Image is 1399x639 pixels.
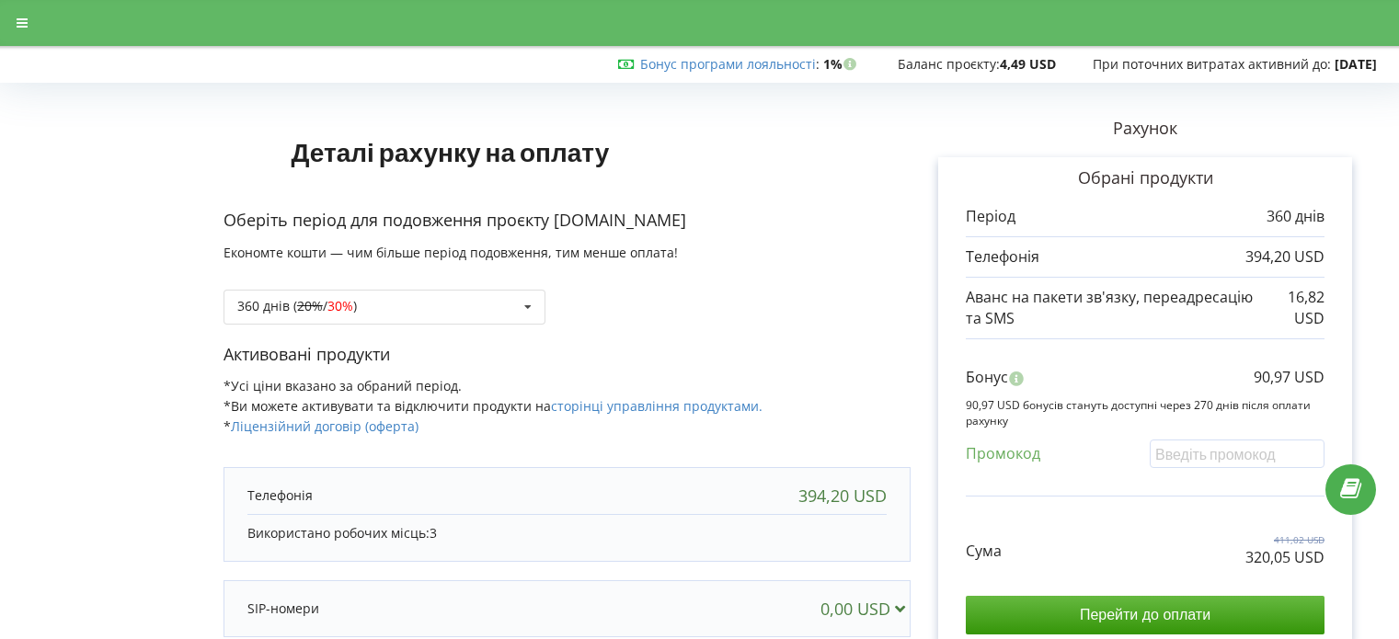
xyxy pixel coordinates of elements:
input: Введіть промокод [1150,439,1324,468]
div: 0,00 USD [820,599,913,618]
p: 411,02 USD [1245,533,1324,546]
p: 360 днів [1267,206,1324,227]
p: 90,97 USD бонусів стануть доступні через 270 днів після оплати рахунку [966,397,1324,428]
input: Перейти до оплати [966,596,1324,634]
div: 360 днів ( / ) [237,300,357,313]
p: Використано робочих місць: [247,524,887,542]
p: 394,20 USD [1245,246,1324,268]
span: *Усі ціни вказано за обраний період. [224,377,462,394]
a: сторінці управління продуктами. [551,397,763,415]
span: : [640,55,820,73]
p: Телефонія [247,486,313,505]
a: Бонус програми лояльності [640,55,816,73]
p: 320,05 USD [1245,547,1324,568]
span: При поточних витратах активний до: [1093,55,1331,73]
p: Оберіть період для подовження проєкту [DOMAIN_NAME] [224,209,911,233]
p: Рахунок [911,117,1380,141]
p: 90,97 USD [1254,367,1324,388]
p: Активовані продукти [224,343,911,367]
span: 30% [327,297,353,314]
p: 16,82 USD [1263,287,1324,329]
p: Телефонія [966,246,1039,268]
p: Період [966,206,1015,227]
p: Обрані продукти [966,166,1324,190]
strong: 1% [823,55,861,73]
s: 20% [297,297,323,314]
p: Сума [966,541,1002,562]
span: *Ви можете активувати та відключити продукти на [224,397,763,415]
p: Аванс на пакети зв'язку, переадресацію та SMS [966,287,1263,329]
strong: [DATE] [1335,55,1377,73]
p: Промокод [966,443,1040,464]
p: Бонус [966,367,1008,388]
span: Баланс проєкту: [898,55,1000,73]
span: Економте кошти — чим більше період подовження, тим менше оплата! [224,244,678,261]
div: 394,20 USD [798,486,887,505]
a: Ліцензійний договір (оферта) [231,417,419,435]
strong: 4,49 USD [1000,55,1056,73]
span: 3 [430,524,437,542]
p: SIP-номери [247,599,319,618]
h1: Деталі рахунку на оплату [224,108,677,196]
